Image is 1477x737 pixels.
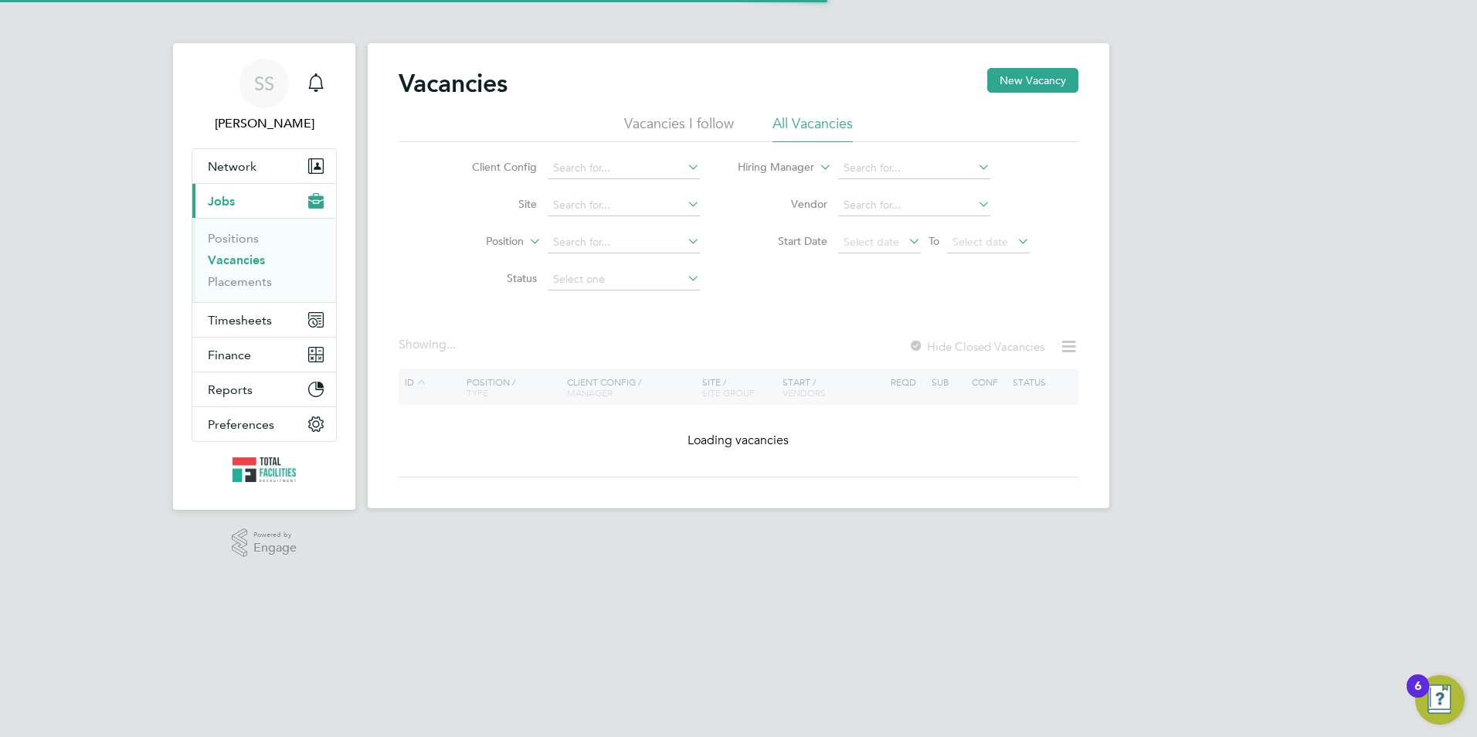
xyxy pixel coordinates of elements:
[208,253,265,267] a: Vacancies
[399,68,508,99] h2: Vacancies
[192,457,337,482] a: Go to home page
[548,158,700,179] input: Search for...
[435,234,524,250] label: Position
[548,232,700,253] input: Search for...
[399,337,459,353] div: Showing
[192,338,336,372] button: Finance
[253,528,297,542] span: Powered by
[208,194,235,209] span: Jobs
[192,114,337,133] span: Sam Skinner
[192,59,337,133] a: SS[PERSON_NAME]
[253,542,297,555] span: Engage
[838,195,990,216] input: Search for...
[448,271,537,285] label: Status
[254,73,274,93] span: SS
[924,231,944,251] span: To
[548,195,700,216] input: Search for...
[548,269,700,290] input: Select one
[208,348,251,362] span: Finance
[952,235,1008,249] span: Select date
[232,528,297,558] a: Powered byEngage
[192,303,336,337] button: Timesheets
[987,68,1078,93] button: New Vacancy
[725,160,814,175] label: Hiring Manager
[448,197,537,211] label: Site
[233,457,296,482] img: tfrecruitment-logo-retina.png
[208,417,274,432] span: Preferences
[208,159,256,174] span: Network
[208,382,253,397] span: Reports
[192,407,336,441] button: Preferences
[208,231,259,246] a: Positions
[772,114,853,142] li: All Vacancies
[446,337,456,352] span: ...
[173,43,355,510] nav: Main navigation
[208,313,272,328] span: Timesheets
[192,184,336,218] button: Jobs
[624,114,734,142] li: Vacancies I follow
[908,339,1044,354] label: Hide Closed Vacancies
[738,234,827,248] label: Start Date
[208,274,272,289] a: Placements
[1415,675,1465,725] button: Open Resource Center, 6 new notifications
[448,160,537,174] label: Client Config
[838,158,990,179] input: Search for...
[192,372,336,406] button: Reports
[738,197,827,211] label: Vendor
[844,235,899,249] span: Select date
[192,218,336,302] div: Jobs
[1414,686,1421,706] div: 6
[192,149,336,183] button: Network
